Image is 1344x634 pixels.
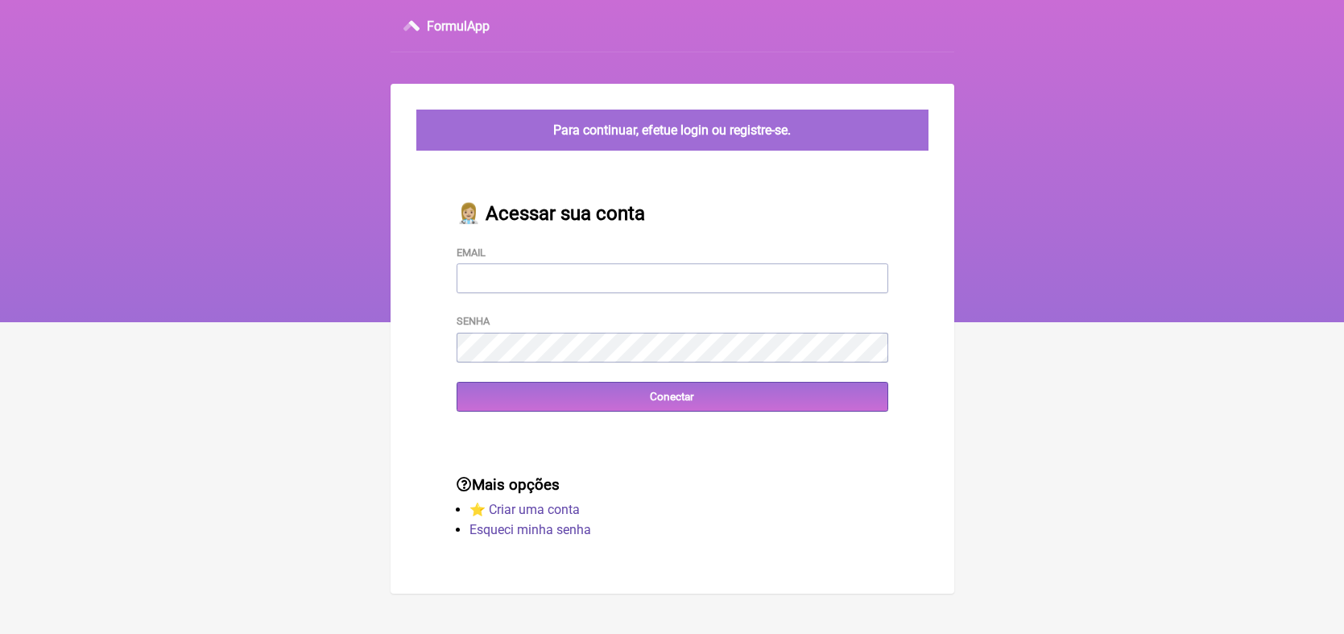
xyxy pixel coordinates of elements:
[457,202,888,225] h2: 👩🏼‍⚕️ Acessar sua conta
[457,382,888,412] input: Conectar
[457,247,486,259] label: Email
[457,476,888,494] h3: Mais opções
[427,19,490,34] h3: FormulApp
[469,502,580,517] a: ⭐️ Criar uma conta
[457,315,490,327] label: Senha
[469,522,591,537] a: Esqueci minha senha
[416,110,928,151] div: Para continuar, efetue login ou registre-se.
